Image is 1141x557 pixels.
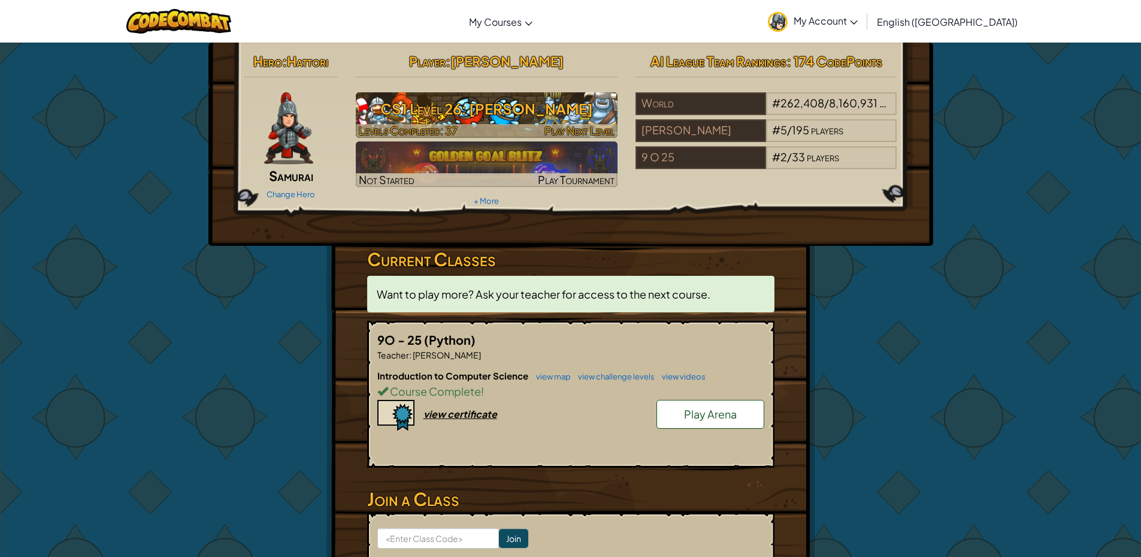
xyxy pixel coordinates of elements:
img: certificate-icon.png [377,400,414,431]
input: Join [499,529,528,548]
span: # [772,96,780,110]
h3: CS1 Level 26: [PERSON_NAME] [356,95,618,122]
span: Not Started [359,173,414,186]
span: players [811,123,843,137]
span: # [772,150,780,164]
img: CS1 Level 26: Wakka Maul [356,92,618,138]
span: My Courses [469,16,522,28]
span: Play Tournament [538,173,615,186]
h3: Current Classes [367,246,774,273]
span: Play Arena [684,407,737,421]
span: English ([GEOGRAPHIC_DATA]) [877,16,1018,28]
span: # [772,123,780,137]
img: samurai.pose.png [264,92,313,164]
a: view challenge levels [572,372,655,381]
a: view certificate [377,408,497,420]
div: [PERSON_NAME] [635,119,766,142]
div: view certificate [423,408,497,420]
img: avatar [768,12,788,32]
span: 2 [780,150,787,164]
span: : [446,53,450,70]
span: players [807,150,839,164]
a: Not StartedPlay Tournament [356,141,618,187]
span: AI League Team Rankings [650,53,786,70]
span: : 174 CodePoints [786,53,882,70]
a: 9 O 25#2/33players [635,158,897,171]
span: 8,160,931 [829,96,877,110]
span: My Account [794,14,858,27]
a: [PERSON_NAME]#5/195players [635,131,897,144]
span: 5 [780,123,787,137]
a: view videos [656,372,706,381]
a: Play Next Level [356,92,618,138]
a: view map [530,372,571,381]
span: / [787,123,792,137]
h3: Join a Class [367,486,774,513]
div: 9 O 25 [635,146,766,169]
span: : [282,53,287,70]
span: 33 [792,150,805,164]
a: English ([GEOGRAPHIC_DATA]) [871,5,1024,38]
span: players [879,96,912,110]
a: Change Hero [267,189,315,199]
input: <Enter Class Code> [377,528,499,549]
span: Course Complete [388,384,481,398]
a: + More [474,196,499,206]
span: Samurai [269,167,313,184]
span: ! [481,384,484,398]
img: CodeCombat logo [126,9,231,34]
span: : [409,350,411,360]
a: My Account [762,2,864,40]
span: Want to play more? Ask your teacher for access to the next course. [377,287,710,301]
a: World#262,408/8,160,931players [635,104,897,118]
span: / [787,150,792,164]
span: Teacher [377,350,409,360]
span: [PERSON_NAME] [411,350,481,360]
span: 195 [792,123,809,137]
span: / [824,96,829,110]
span: (Python) [424,332,476,347]
span: [PERSON_NAME] [450,53,564,70]
img: Golden Goal [356,141,618,187]
a: My Courses [463,5,538,38]
span: Hattori [287,53,328,70]
span: Hero [253,53,282,70]
span: Introduction to Computer Science [377,370,530,381]
div: World [635,92,766,115]
span: 262,408 [780,96,824,110]
span: Levels Completed: 37 [359,124,458,137]
span: 9O - 25 [377,332,424,347]
span: Play Next Level [544,124,615,137]
span: Player [409,53,446,70]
